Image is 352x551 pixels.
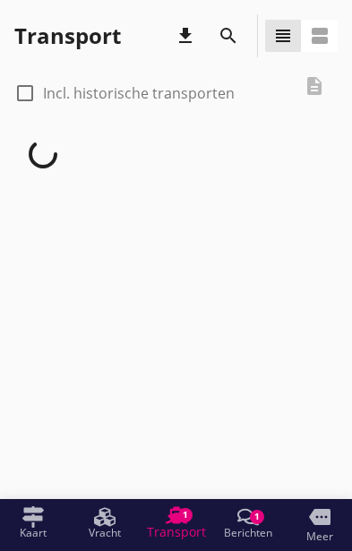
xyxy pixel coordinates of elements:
[175,25,196,47] i: download
[43,84,235,102] label: Incl. historische transporten
[212,499,284,547] a: Berichten
[141,499,212,547] a: Transport
[89,528,121,538] span: Vracht
[309,25,331,47] i: view_agenda
[309,506,331,528] i: more
[69,499,141,547] a: Vracht
[178,508,193,522] div: 1
[272,25,294,47] i: view_headline
[224,528,272,538] span: Berichten
[306,531,333,542] span: Meer
[14,22,121,50] div: Transport
[250,510,264,524] div: 1
[218,25,239,47] i: search
[147,526,206,538] span: Transport
[20,528,47,538] span: Kaart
